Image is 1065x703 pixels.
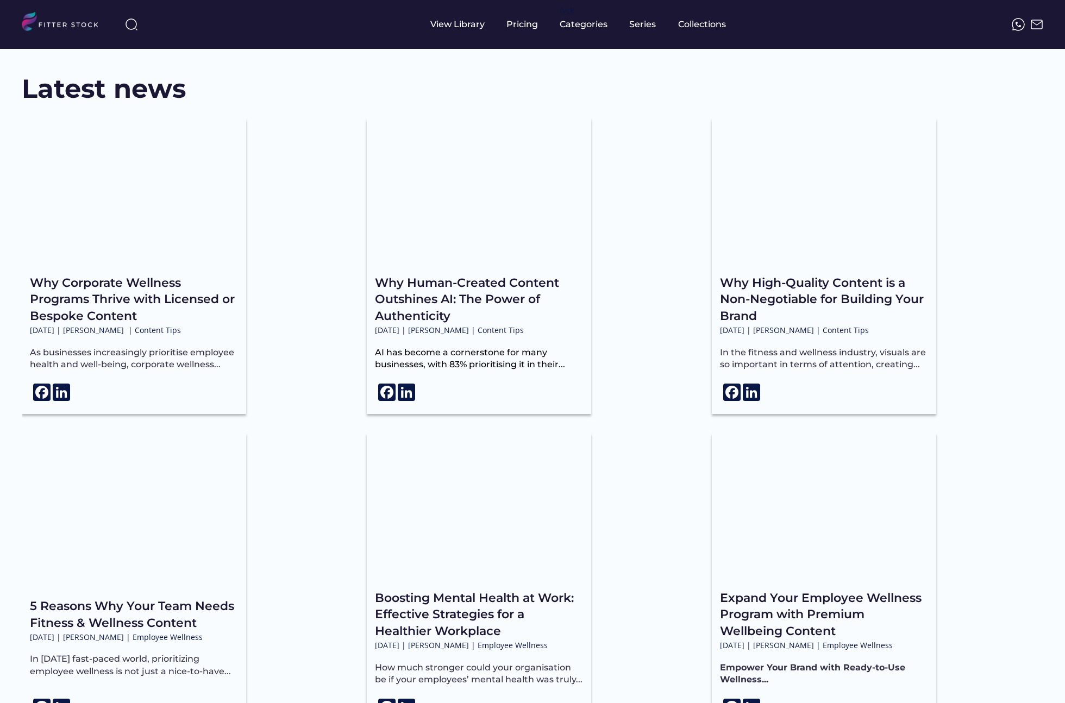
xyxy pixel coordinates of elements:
[375,662,582,685] span: How much stronger could your organisation be if your employees’ mental health was truly...
[375,590,583,640] div: Boosting Mental Health at Work: Effective Strategies for a Healthier Workplace
[560,5,574,16] div: fvck
[722,384,742,401] a: Facebook
[125,18,138,31] img: search-normal%203.svg
[742,384,761,401] a: LinkedIn
[720,590,928,640] div: Expand Your Employee Wellness Program with Premium Wellbeing Content
[30,275,238,325] div: Why Corporate Wellness Programs Thrive with Licensed or Bespoke Content
[1012,18,1025,31] img: meteor-icons_whatsapp%20%281%29.svg
[22,71,186,107] h1: Latest news
[678,18,726,30] div: Collections
[560,18,607,30] div: Categories
[52,384,71,401] a: LinkedIn
[430,18,485,30] div: View Library
[629,18,656,30] div: Series
[22,12,108,34] img: LOGO.svg
[30,325,181,336] div: [DATE] | [PERSON_NAME] | Content Tips
[30,654,231,676] span: In [DATE] fast-paced world, prioritizing employee wellness is not just a nice-to-have...
[375,275,583,325] div: Why Human-Created Content Outshines AI: The Power of Authenticity
[375,325,524,336] div: [DATE] | [PERSON_NAME] | Content Tips
[720,662,908,685] strong: Empower Your Brand with Ready-to-Use Wellness...
[375,640,548,651] div: [DATE] | [PERSON_NAME] | Employee Wellness
[1030,18,1043,31] img: Frame%2051.svg
[377,384,397,401] a: Facebook
[720,640,893,651] div: [DATE] | [PERSON_NAME] | Employee Wellness
[720,275,928,325] div: Why High-Quality Content is a Non-Negotiable for Building Your Brand
[32,384,52,401] a: Facebook
[375,347,565,369] span: AI has become a cornerstone for many businesses, with 83% prioritising it in their...
[506,18,538,30] div: Pricing
[397,384,416,401] a: LinkedIn
[720,325,869,336] div: [DATE] | [PERSON_NAME] | Content Tips
[30,598,238,632] div: 5 Reasons Why Your Team Needs Fitness & Wellness Content
[30,632,203,643] div: [DATE] | [PERSON_NAME] | Employee Wellness
[720,347,928,369] font: In the fitness and wellness industry, visuals are so important in terms of attention, creating...
[30,347,236,369] span: As businesses increasingly prioritise employee health and well-being, corporate wellness...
